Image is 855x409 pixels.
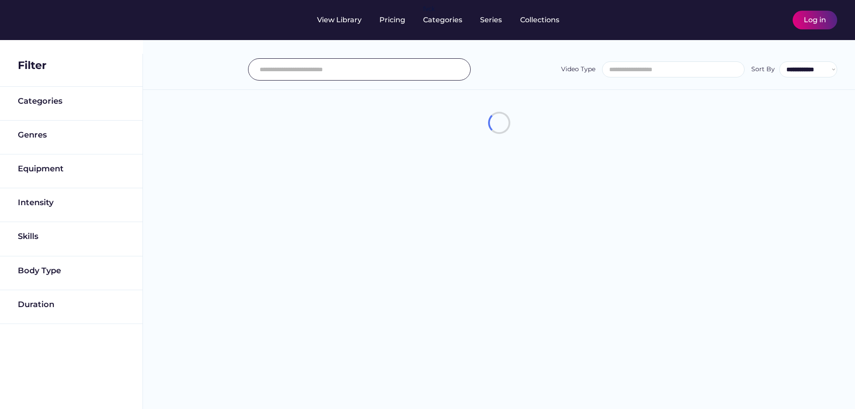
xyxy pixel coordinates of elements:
div: Categories [423,15,462,25]
div: Log in [804,15,826,25]
div: Duration [18,299,54,310]
img: yH5BAEAAAAALAAAAAABAAEAAAIBRAA7 [102,15,113,25]
div: Genres [18,130,47,141]
img: yH5BAEAAAAALAAAAAABAAEAAAIBRAA7 [114,164,125,174]
div: Body Type [18,265,61,276]
div: Equipment [18,163,64,174]
div: Sort By [751,65,775,74]
img: yH5BAEAAAAALAAAAAABAAEAAAIBRAA7 [451,64,461,75]
div: Filter [18,58,46,73]
div: Intensity [18,197,53,208]
img: yH5BAEAAAAALAAAAAABAAEAAAIBRAA7 [114,231,125,242]
img: yH5BAEAAAAALAAAAAABAAEAAAIBRAA7 [18,10,88,28]
div: Video Type [561,65,595,74]
div: Collections [520,15,559,25]
img: yH5BAEAAAAALAAAAAABAAEAAAIBRAA7 [758,15,769,25]
img: yH5BAEAAAAALAAAAAABAAEAAAIBRAA7 [114,299,125,310]
div: Series [480,15,502,25]
div: Pricing [379,15,405,25]
img: yH5BAEAAAAALAAAAAABAAEAAAIBRAA7 [114,96,125,106]
img: yH5BAEAAAAALAAAAAABAAEAAAIBRAA7 [773,15,784,25]
div: Categories [18,96,62,107]
div: fvck [423,4,435,13]
div: Skills [18,231,40,242]
img: yH5BAEAAAAALAAAAAABAAEAAAIBRAA7 [114,130,125,140]
img: yH5BAEAAAAALAAAAAABAAEAAAIBRAA7 [114,265,125,276]
img: yH5BAEAAAAALAAAAAABAAEAAAIBRAA7 [114,198,125,208]
div: View Library [317,15,362,25]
